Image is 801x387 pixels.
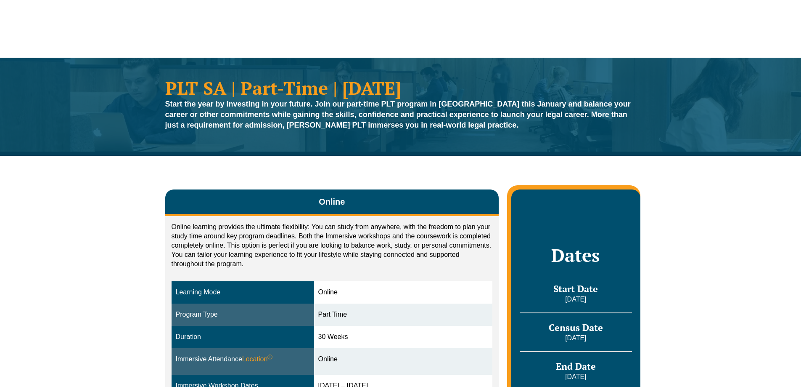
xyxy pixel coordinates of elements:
p: Online learning provides the ultimate flexibility: You can study from anywhere, with the freedom ... [172,222,493,269]
h1: PLT SA | Part-Time | [DATE] [165,79,636,97]
span: Start Date [553,283,598,295]
p: [DATE] [520,295,632,304]
div: Program Type [176,310,310,320]
strong: Start the year by investing in your future. Join our part-time PLT program in [GEOGRAPHIC_DATA] t... [165,100,631,129]
div: Learning Mode [176,288,310,297]
h2: Dates [520,245,632,266]
div: Part Time [318,310,489,320]
div: Duration [176,332,310,342]
div: Online [318,288,489,297]
div: Immersive Attendance [176,355,310,364]
p: [DATE] [520,372,632,382]
span: Census Date [549,321,603,334]
div: Online [318,355,489,364]
sup: ⓘ [267,354,272,360]
span: End Date [556,360,596,372]
span: Online [319,196,345,208]
div: 30 Weeks [318,332,489,342]
span: Location [242,355,273,364]
p: [DATE] [520,334,632,343]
